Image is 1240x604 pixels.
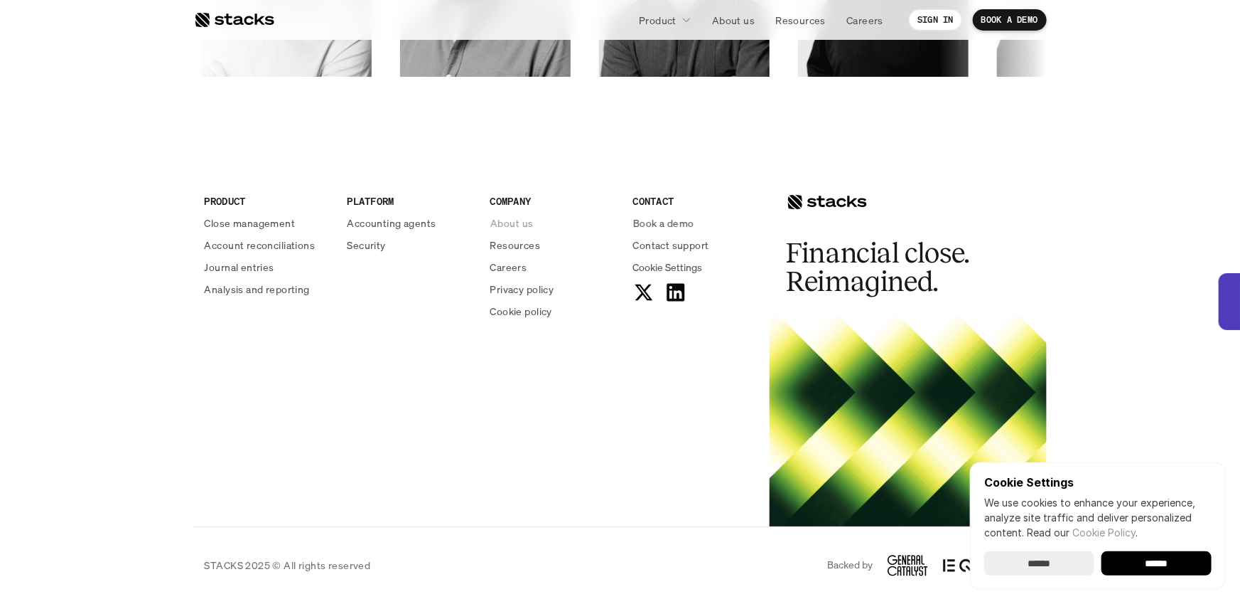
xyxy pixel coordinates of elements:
[490,194,616,208] p: COMPANY
[838,7,892,33] a: Careers
[490,304,552,319] p: Cookie policy
[984,477,1212,488] p: Cookie Settings
[909,9,962,31] a: SIGN IN
[347,238,473,253] a: Security
[205,260,330,275] a: Journal entries
[347,216,436,231] p: Accounting agents
[973,9,1047,31] a: BOOK A DEMO
[347,238,386,253] p: Security
[633,260,703,275] span: Cookie Settings
[633,260,703,275] button: Cookie Trigger
[1072,526,1136,539] a: Cookie Policy
[828,559,873,571] p: Backed by
[490,260,616,275] a: Careers
[205,216,296,231] p: Close management
[205,260,274,275] p: Journal entries
[490,304,616,319] a: Cookie policy
[846,13,883,28] p: Careers
[703,7,763,33] a: About us
[490,260,527,275] p: Careers
[984,495,1212,540] p: We use cookies to enhance your experience, analyze site traffic and deliver personalized content.
[775,13,826,28] p: Resources
[205,238,330,253] a: Account reconciliations
[767,7,834,33] a: Resources
[205,282,330,297] a: Analysis and reporting
[633,238,759,253] a: Contact support
[205,558,371,573] p: STACKS 2025 © All rights reserved
[981,15,1038,25] p: BOOK A DEMO
[490,282,554,297] p: Privacy policy
[633,194,759,208] p: CONTACT
[633,216,694,231] p: Book a demo
[347,216,473,231] a: Accounting agents
[712,13,755,28] p: About us
[490,282,616,297] a: Privacy policy
[787,239,1000,296] h2: Financial close. Reimagined.
[205,238,316,253] p: Account reconciliations
[633,216,759,231] a: Book a demo
[639,13,676,28] p: Product
[633,238,709,253] p: Contact support
[490,216,616,231] a: About us
[490,238,541,253] p: Resources
[205,282,310,297] p: Analysis and reporting
[1027,526,1138,539] span: Read our .
[490,238,616,253] a: Resources
[347,194,473,208] p: PLATFORM
[205,194,330,208] p: PRODUCT
[917,15,954,25] p: SIGN IN
[490,216,533,231] p: About us
[205,216,330,231] a: Close management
